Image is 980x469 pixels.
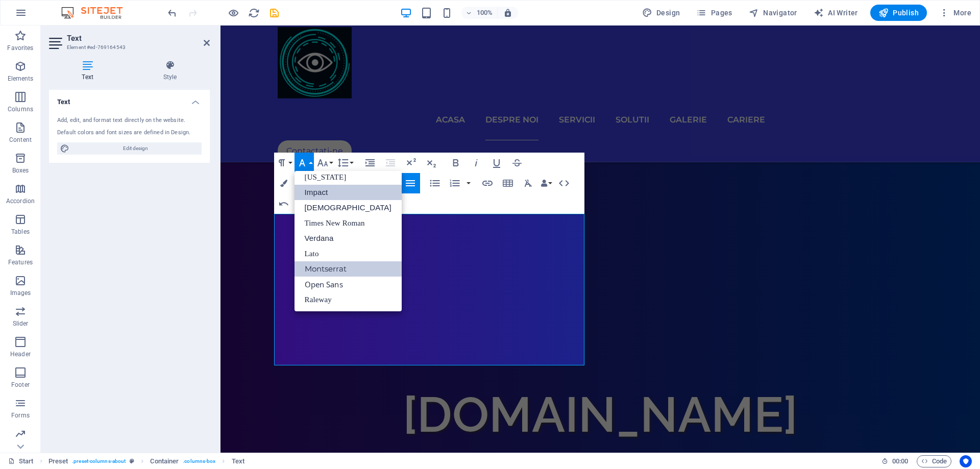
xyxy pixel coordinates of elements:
button: Increase Indent [360,153,380,173]
button: Paragraph Format [274,153,293,173]
span: Click to select. Double-click to edit [48,455,68,467]
button: save [268,7,280,19]
div: Default colors and font sizes are defined in Design. [57,129,202,137]
p: Footer [11,381,30,389]
button: undo [166,7,178,19]
button: Strikethrough [507,153,527,173]
p: Elements [8,75,34,83]
button: Code [917,455,951,467]
button: Decrease Indent [381,153,400,173]
button: Insert Link [478,173,497,193]
button: Pages [692,5,736,21]
span: . preset-columns-about [72,455,126,467]
a: Open Sans [295,277,402,292]
div: Add, edit, and format text directly on the website. [57,116,202,125]
i: On resize automatically adjust zoom level to fit chosen device. [503,8,512,17]
a: Verdana [295,231,402,246]
button: Superscript [401,153,421,173]
button: Italic (Ctrl+I) [467,153,486,173]
button: Clear Formatting [519,173,538,193]
button: Font Family [295,153,314,173]
button: Usercentrics [960,455,972,467]
i: Undo: Change text (Ctrl+Z) [166,7,178,19]
p: Favorites [7,44,33,52]
a: Lato [295,246,402,261]
p: Features [8,258,33,266]
span: AI Writer [814,8,858,18]
button: Undo (Ctrl+Z) [274,193,293,214]
span: Pages [696,8,732,18]
button: Subscript [422,153,441,173]
h4: Text [49,90,210,108]
h6: 100% [477,7,493,19]
p: Accordion [6,197,35,205]
button: More [935,5,975,21]
button: Data Bindings [539,173,553,193]
button: HTML [554,173,574,193]
button: Font Size [315,153,334,173]
a: Georgia [295,169,402,185]
i: This element is a customizable preset [130,458,134,464]
span: [DOMAIN_NAME] [182,360,577,417]
button: Line Height [335,153,355,173]
span: Click to select. Double-click to edit [232,455,244,467]
a: Raleway [295,292,402,307]
p: Slider [13,319,29,328]
span: . columns-box [183,455,215,467]
p: Forms [11,411,30,419]
button: Edit design [57,142,202,155]
button: Unordered List [425,173,445,193]
button: reload [248,7,260,19]
h4: Style [130,60,210,82]
img: Editor Logo [59,7,135,19]
h6: Session time [881,455,909,467]
span: Code [921,455,947,467]
span: Navigator [749,8,797,18]
span: More [939,8,971,18]
button: Publish [870,5,927,21]
span: Design [642,8,680,18]
span: 00 00 [892,455,908,467]
button: Ordered List [445,173,464,193]
h2: Text [67,34,210,43]
div: Design (Ctrl+Alt+Y) [638,5,684,21]
button: Navigator [745,5,801,21]
p: Header [10,350,31,358]
a: Tahoma [295,200,402,215]
button: Underline (Ctrl+U) [487,153,506,173]
button: Ordered List [464,173,473,193]
p: Content [9,136,32,144]
button: Insert Table [498,173,518,193]
span: Publish [878,8,919,18]
p: Tables [11,228,30,236]
nav: breadcrumb [48,455,244,467]
h3: Element #ed-769164543 [67,43,189,52]
a: Impact [295,185,402,200]
a: Montserrat [295,261,402,277]
h4: Text [49,60,130,82]
p: Boxes [12,166,29,175]
button: Design [638,5,684,21]
button: Bold (Ctrl+B) [446,153,465,173]
p: Images [10,289,31,297]
span: Click to select. Double-click to edit [150,455,179,467]
button: Align Justify [401,173,420,193]
a: Click to cancel selection. Double-click to open Pages [8,455,34,467]
span: Edit design [72,142,199,155]
button: 100% [461,7,498,19]
p: Columns [8,105,33,113]
div: Font Family [295,171,402,311]
a: Times New Roman [295,215,402,231]
button: AI Writer [810,5,862,21]
span: : [899,457,901,465]
button: Colors [274,173,293,193]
